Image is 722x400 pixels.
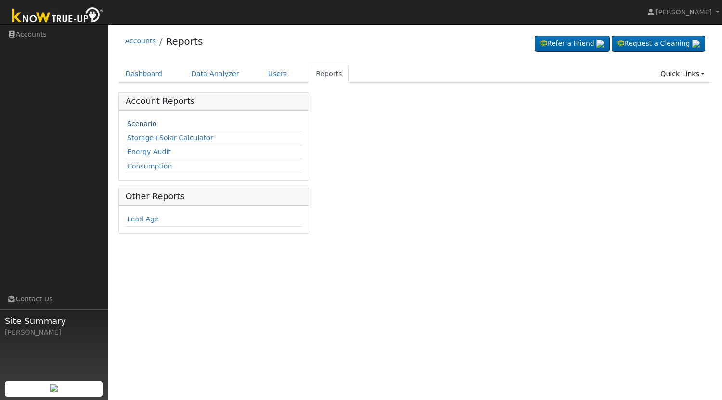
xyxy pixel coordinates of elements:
a: Quick Links [653,65,712,83]
a: Reports [166,36,203,47]
span: Site Summary [5,314,103,327]
a: Data Analyzer [184,65,246,83]
a: Energy Audit [127,148,171,155]
img: retrieve [50,384,58,392]
a: Dashboard [118,65,170,83]
img: retrieve [692,40,700,48]
a: Accounts [125,37,156,45]
img: retrieve [596,40,604,48]
h5: Account Reports [126,96,302,106]
a: Refer a Friend [535,36,610,52]
span: [PERSON_NAME] [656,8,712,16]
img: Know True-Up [7,5,108,27]
a: Lead Age [127,215,159,223]
a: Users [261,65,295,83]
a: Consumption [127,162,172,170]
a: Storage+Solar Calculator [127,134,213,142]
a: Request a Cleaning [612,36,705,52]
a: Scenario [127,120,156,128]
a: Reports [309,65,349,83]
div: [PERSON_NAME] [5,327,103,337]
h5: Other Reports [126,192,302,202]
